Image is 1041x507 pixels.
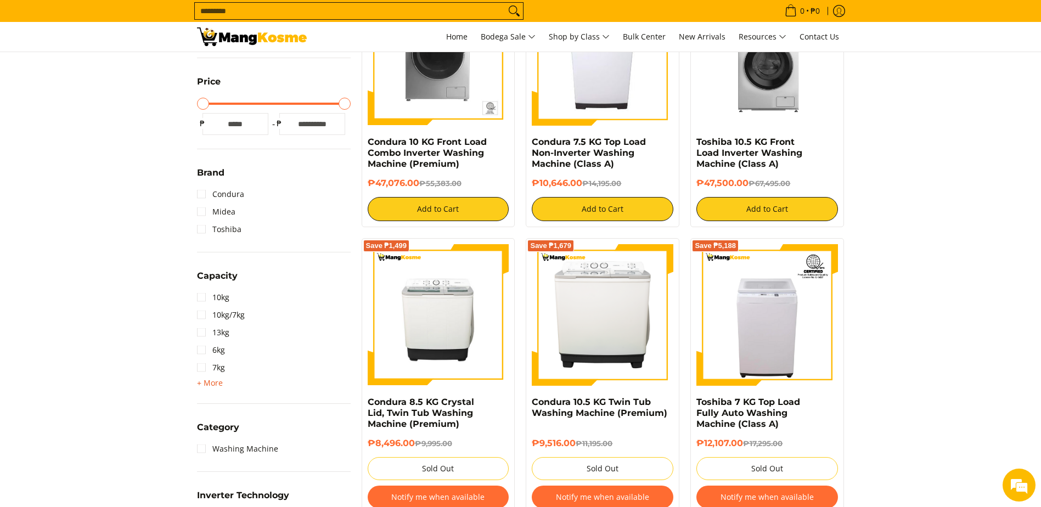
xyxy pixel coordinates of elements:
[197,491,289,500] span: Inverter Technology
[197,77,221,86] span: Price
[794,22,845,52] a: Contact Us
[582,179,621,188] del: ₱14,195.00
[809,7,821,15] span: ₱0
[368,397,474,429] a: Condura 8.5 KG Crystal Lid, Twin Tub Washing Machine (Premium)
[549,30,610,44] span: Shop by Class
[530,243,571,249] span: Save ₱1,679
[532,397,667,418] a: Condura 10.5 KG Twin Tub Washing Machine (Premium)
[197,118,208,129] span: ₱
[197,203,235,221] a: Midea
[798,7,806,15] span: 0
[180,5,206,32] div: Minimize live chat window
[197,168,224,185] summary: Open
[739,30,786,44] span: Resources
[368,246,509,384] img: Condura 8.5 KG Crystal Lid, Twin Tub Washing Machine (Premium)
[696,197,838,221] button: Add to Cart
[749,179,790,188] del: ₱67,495.00
[197,272,238,289] summary: Open
[696,244,838,386] img: Toshiba 7 KG Top Load Fully Auto Washing Machine (Class A)
[679,31,725,42] span: New Arrivals
[197,341,225,359] a: 6kg
[368,137,487,169] a: Condura 10 KG Front Load Combo Inverter Washing Machine (Premium)
[197,77,221,94] summary: Open
[505,3,523,19] button: Search
[197,272,238,280] span: Capacity
[197,289,229,306] a: 10kg
[368,438,509,449] h6: ₱8,496.00
[532,178,673,189] h6: ₱10,646.00
[197,221,241,238] a: Toshiba
[696,438,838,449] h6: ₱12,107.00
[197,379,223,387] span: + More
[197,440,278,458] a: Washing Machine
[696,457,838,480] button: Sold Out
[532,137,646,169] a: Condura 7.5 KG Top Load Non-Inverter Washing Machine (Class A)
[366,243,407,249] span: Save ₱1,499
[197,306,245,324] a: 10kg/7kg
[197,27,307,46] img: Washing Machines l Mang Kosme: Home Appliances Warehouse Sale Partner
[623,31,666,42] span: Bulk Center
[368,457,509,480] button: Sold Out
[696,178,838,189] h6: ₱47,500.00
[197,423,239,440] summary: Open
[368,197,509,221] button: Add to Cart
[197,168,224,177] span: Brand
[696,137,802,169] a: Toshiba 10.5 KG Front Load Inverter Washing Machine (Class A)
[800,31,839,42] span: Contact Us
[197,376,223,390] summary: Open
[576,439,612,448] del: ₱11,195.00
[318,22,845,52] nav: Main Menu
[532,197,673,221] button: Add to Cart
[532,438,673,449] h6: ₱9,516.00
[543,22,615,52] a: Shop by Class
[743,439,783,448] del: ₱17,295.00
[415,439,452,448] del: ₱9,995.00
[673,22,731,52] a: New Arrivals
[446,31,468,42] span: Home
[419,179,462,188] del: ₱55,383.00
[475,22,541,52] a: Bodega Sale
[617,22,671,52] a: Bulk Center
[481,30,536,44] span: Bodega Sale
[441,22,473,52] a: Home
[5,300,209,338] textarea: Type your message and hit 'Enter'
[532,244,673,386] img: Condura 10.5 KG Twin Tub Washing Machine (Premium)
[695,243,736,249] span: Save ₱5,188
[64,138,151,249] span: We're online!
[197,359,225,376] a: 7kg
[532,457,673,480] button: Sold Out
[197,324,229,341] a: 13kg
[57,61,184,76] div: Chat with us now
[197,185,244,203] a: Condura
[781,5,823,17] span: •
[696,397,800,429] a: Toshiba 7 KG Top Load Fully Auto Washing Machine (Class A)
[274,118,285,129] span: ₱
[733,22,792,52] a: Resources
[368,178,509,189] h6: ₱47,076.00
[197,423,239,432] span: Category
